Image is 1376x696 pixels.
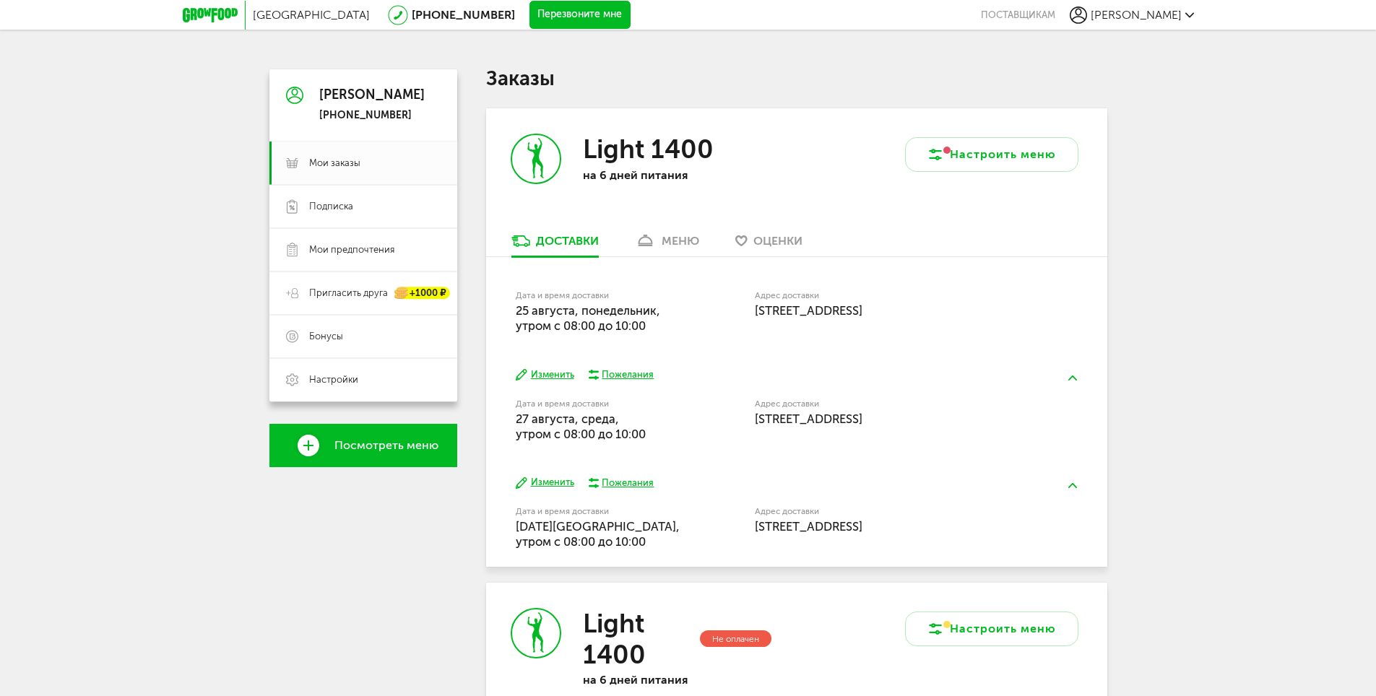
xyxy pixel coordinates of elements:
[516,476,574,490] button: Изменить
[905,137,1078,172] button: Настроить меню
[583,673,771,687] p: на 6 дней питания
[905,612,1078,646] button: Настроить меню
[589,477,654,490] button: Пожелания
[755,303,862,318] span: [STREET_ADDRESS]
[536,234,599,248] div: Доставки
[269,358,457,401] a: Настройки
[755,508,1024,516] label: Адрес доставки
[504,233,606,256] a: Доставки
[309,330,343,343] span: Бонусы
[700,630,771,647] div: Не оплачен
[516,400,681,408] label: Дата и время доставки
[395,287,450,300] div: +1000 ₽
[516,368,574,382] button: Изменить
[269,142,457,185] a: Мои заказы
[589,368,654,381] button: Пожелания
[269,185,457,228] a: Подписка
[583,168,771,182] p: на 6 дней питания
[628,233,706,256] a: меню
[269,315,457,358] a: Бонусы
[412,8,515,22] a: [PHONE_NUMBER]
[1068,375,1077,380] img: arrow-up-green.5eb5f82.svg
[319,109,425,122] div: [PHONE_NUMBER]
[728,233,810,256] a: Оценки
[516,292,681,300] label: Дата и время доставки
[516,508,681,516] label: Дата и время доставки
[755,292,1024,300] label: Адрес доставки
[755,412,862,426] span: [STREET_ADDRESS]
[516,519,680,549] span: [DATE][GEOGRAPHIC_DATA], утром c 08:00 до 10:00
[602,368,654,381] div: Пожелания
[334,439,438,452] span: Посмотреть меню
[529,1,631,30] button: Перезвоните мне
[309,287,388,300] span: Пригласить друга
[309,243,394,256] span: Мои предпочтения
[269,228,457,271] a: Мои предпочтения
[319,88,425,103] div: [PERSON_NAME]
[602,477,654,490] div: Пожелания
[516,303,660,333] span: 25 августа, понедельник, утром c 08:00 до 10:00
[269,424,457,467] a: Посмотреть меню
[516,412,646,441] span: 27 августа, среда, утром c 08:00 до 10:00
[662,234,699,248] div: меню
[309,373,358,386] span: Настройки
[755,519,862,534] span: [STREET_ADDRESS]
[486,69,1107,88] h1: Заказы
[753,234,802,248] span: Оценки
[755,400,1024,408] label: Адрес доставки
[309,200,353,213] span: Подписка
[269,271,457,315] a: Пригласить друга +1000 ₽
[1091,8,1182,22] span: [PERSON_NAME]
[309,157,360,170] span: Мои заказы
[1068,483,1077,488] img: arrow-up-green.5eb5f82.svg
[253,8,370,22] span: [GEOGRAPHIC_DATA]
[583,608,696,670] h3: Light 1400
[583,134,714,165] h3: Light 1400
